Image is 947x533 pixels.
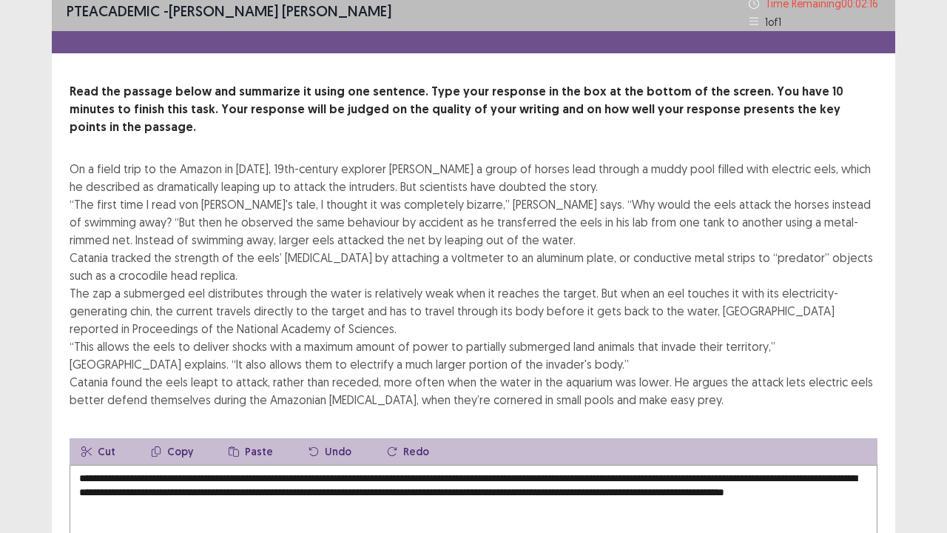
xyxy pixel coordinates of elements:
[375,438,441,465] button: Redo
[297,438,363,465] button: Undo
[70,160,877,409] div: On a field trip to the Amazon in [DATE], 19th-century explorer [PERSON_NAME] a group of horses le...
[139,438,205,465] button: Copy
[217,438,285,465] button: Paste
[70,438,127,465] button: Cut
[70,83,877,136] p: Read the passage below and summarize it using one sentence. Type your response in the box at the ...
[67,1,160,20] span: PTE academic
[765,14,781,30] p: 1 of 1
